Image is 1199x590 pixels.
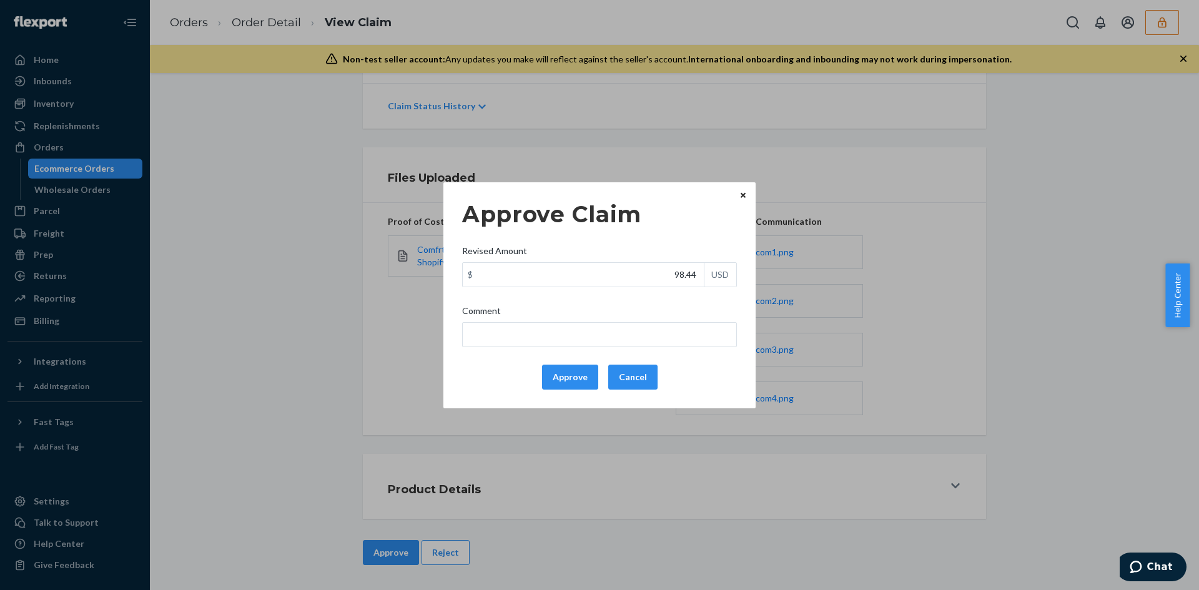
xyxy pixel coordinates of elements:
div: USD [704,263,736,287]
span: Revised Amount [462,245,527,262]
input: Revised Amount$USD [463,263,704,287]
div: $ [463,263,478,287]
input: Comment [462,322,737,347]
button: Cancel [608,365,658,390]
span: Comment [462,305,501,322]
h3: Approve Claim [462,201,737,227]
button: Close [737,189,749,202]
button: Approve [542,365,598,390]
span: Chat [27,9,53,20]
